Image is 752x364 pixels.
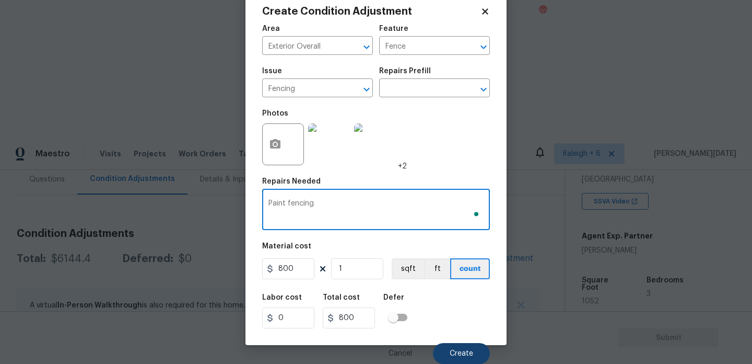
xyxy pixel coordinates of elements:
h5: Repairs Needed [262,178,321,185]
textarea: To enrich screen reader interactions, please activate Accessibility in Grammarly extension settings [268,200,484,222]
button: count [450,258,490,279]
h5: Feature [379,25,408,32]
h5: Photos [262,110,288,117]
button: Open [359,40,374,54]
button: ft [424,258,450,279]
span: Cancel [389,350,412,358]
button: Create [433,343,490,364]
button: Open [476,82,491,97]
button: Open [476,40,491,54]
h5: Labor cost [262,294,302,301]
h5: Total cost [323,294,360,301]
h5: Material cost [262,243,311,250]
span: Create [450,350,473,358]
h5: Defer [383,294,404,301]
button: sqft [392,258,424,279]
h2: Create Condition Adjustment [262,6,480,17]
h5: Issue [262,67,282,75]
button: Open [359,82,374,97]
h5: Area [262,25,280,32]
span: +2 [398,161,407,172]
h5: Repairs Prefill [379,67,431,75]
button: Cancel [372,343,429,364]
